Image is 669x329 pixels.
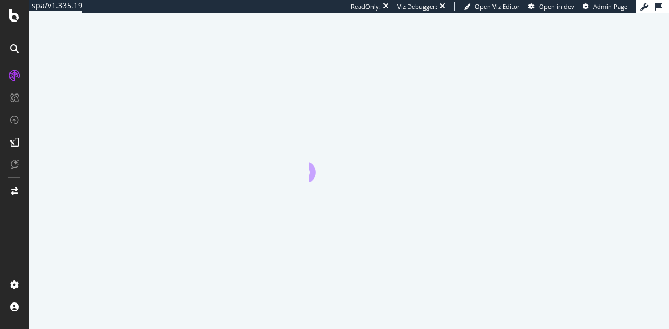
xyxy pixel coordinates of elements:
[539,2,574,11] span: Open in dev
[475,2,520,11] span: Open Viz Editor
[464,2,520,11] a: Open Viz Editor
[528,2,574,11] a: Open in dev
[351,2,381,11] div: ReadOnly:
[583,2,627,11] a: Admin Page
[593,2,627,11] span: Admin Page
[397,2,437,11] div: Viz Debugger:
[309,143,389,182] div: animation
